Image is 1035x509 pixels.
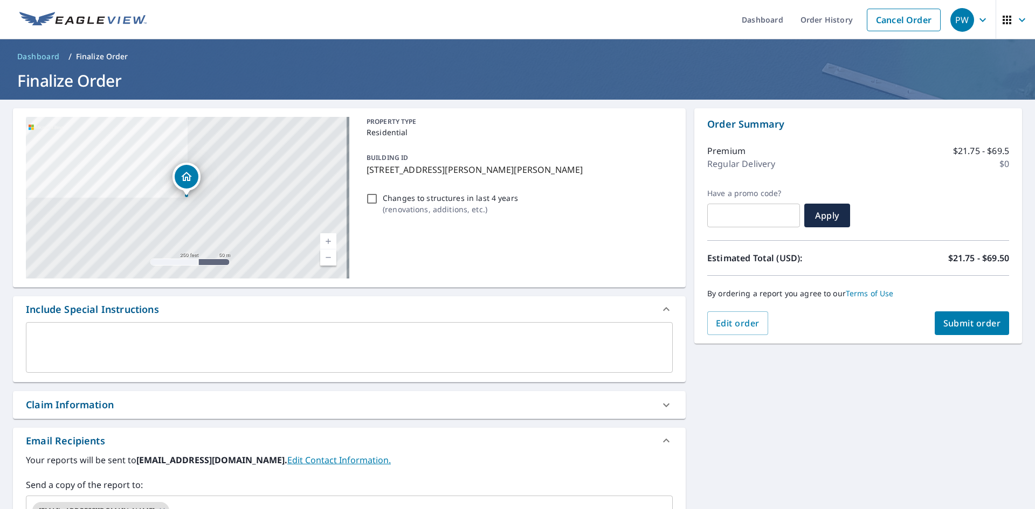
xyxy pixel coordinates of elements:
[136,454,287,466] b: [EMAIL_ADDRESS][DOMAIN_NAME].
[948,252,1009,264] p: $21.75 - $69.50
[26,454,673,466] label: Your reports will be sent to
[287,454,391,466] a: EditContactInfo
[17,51,60,62] span: Dashboard
[999,157,1009,170] p: $0
[26,478,673,491] label: Send a copy of the report to:
[383,192,518,204] p: Changes to structures in last 4 years
[367,117,668,127] p: PROPERTY TYPE
[13,391,686,419] div: Claim Information
[13,48,1022,65] nav: breadcrumb
[26,434,105,448] div: Email Recipients
[716,317,760,329] span: Edit order
[707,157,775,170] p: Regular Delivery
[813,210,841,221] span: Apply
[867,9,941,31] a: Cancel Order
[19,12,147,28] img: EV Logo
[68,50,72,63] li: /
[26,398,114,412] div: Claim Information
[172,163,201,196] div: Dropped pin, building 1, Residential property, 5539 Stewart Rd Lapeer, MI 48446
[320,233,336,249] a: Current Level 17, Zoom In
[707,289,1009,298] p: By ordering a report you agree to our
[707,311,768,335] button: Edit order
[76,51,128,62] p: Finalize Order
[367,127,668,138] p: Residential
[707,252,858,264] p: Estimated Total (USD):
[367,163,668,176] p: [STREET_ADDRESS][PERSON_NAME][PERSON_NAME]
[846,288,894,298] a: Terms of Use
[804,204,850,227] button: Apply
[13,48,64,65] a: Dashboard
[367,153,408,162] p: BUILDING ID
[950,8,974,32] div: PW
[935,311,1010,335] button: Submit order
[383,204,518,215] p: ( renovations, additions, etc. )
[953,144,1009,157] p: $21.75 - $69.5
[707,189,800,198] label: Have a promo code?
[707,117,1009,131] p: Order Summary
[26,302,159,317] div: Include Special Instructions
[13,69,1022,92] h1: Finalize Order
[13,428,686,454] div: Email Recipients
[320,249,336,266] a: Current Level 17, Zoom Out
[943,317,1001,329] span: Submit order
[13,296,686,322] div: Include Special Instructions
[707,144,746,157] p: Premium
